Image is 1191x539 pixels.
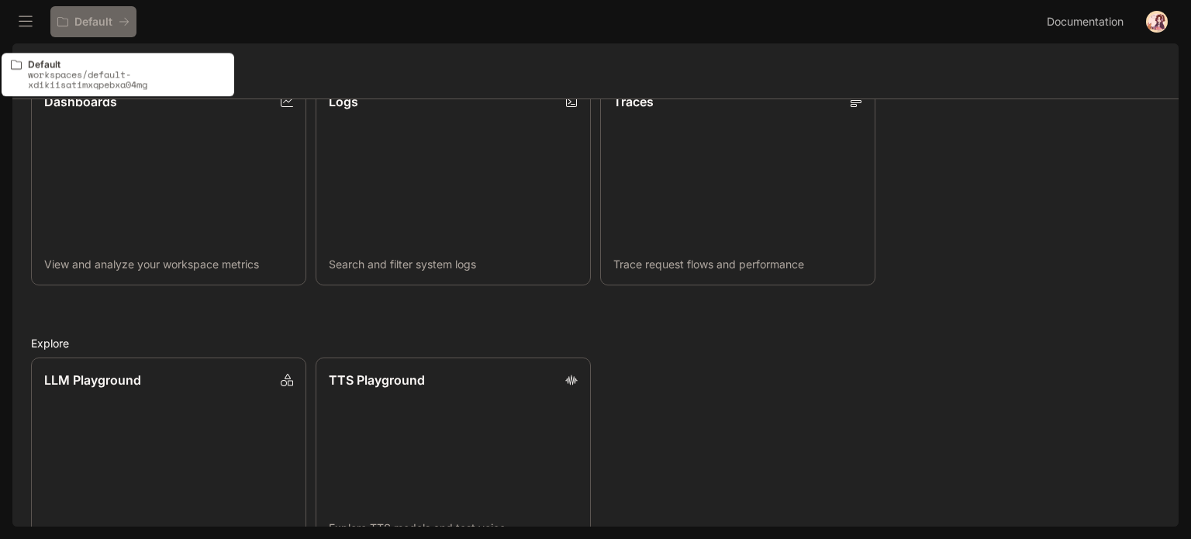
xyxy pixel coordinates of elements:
[74,16,112,29] p: Default
[44,92,117,111] p: Dashboards
[44,371,141,389] p: LLM Playground
[31,335,1160,351] h2: Explore
[329,371,425,389] p: TTS Playground
[613,92,654,111] p: Traces
[613,257,862,272] p: Trace request flows and performance
[1146,11,1168,33] img: User avatar
[1141,6,1172,37] button: User avatar
[1041,6,1135,37] a: Documentation
[28,59,225,69] p: Default
[31,79,306,285] a: DashboardsView and analyze your workspace metrics
[1047,12,1124,32] span: Documentation
[600,79,875,285] a: TracesTrace request flows and performance
[28,70,225,90] p: workspaces/default-xdikiisatimxqpebxa04mg
[329,257,578,272] p: Search and filter system logs
[329,92,358,111] p: Logs
[316,79,591,285] a: LogsSearch and filter system logs
[12,8,40,36] button: open drawer
[44,257,293,272] p: View and analyze your workspace metrics
[50,6,136,37] button: All workspaces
